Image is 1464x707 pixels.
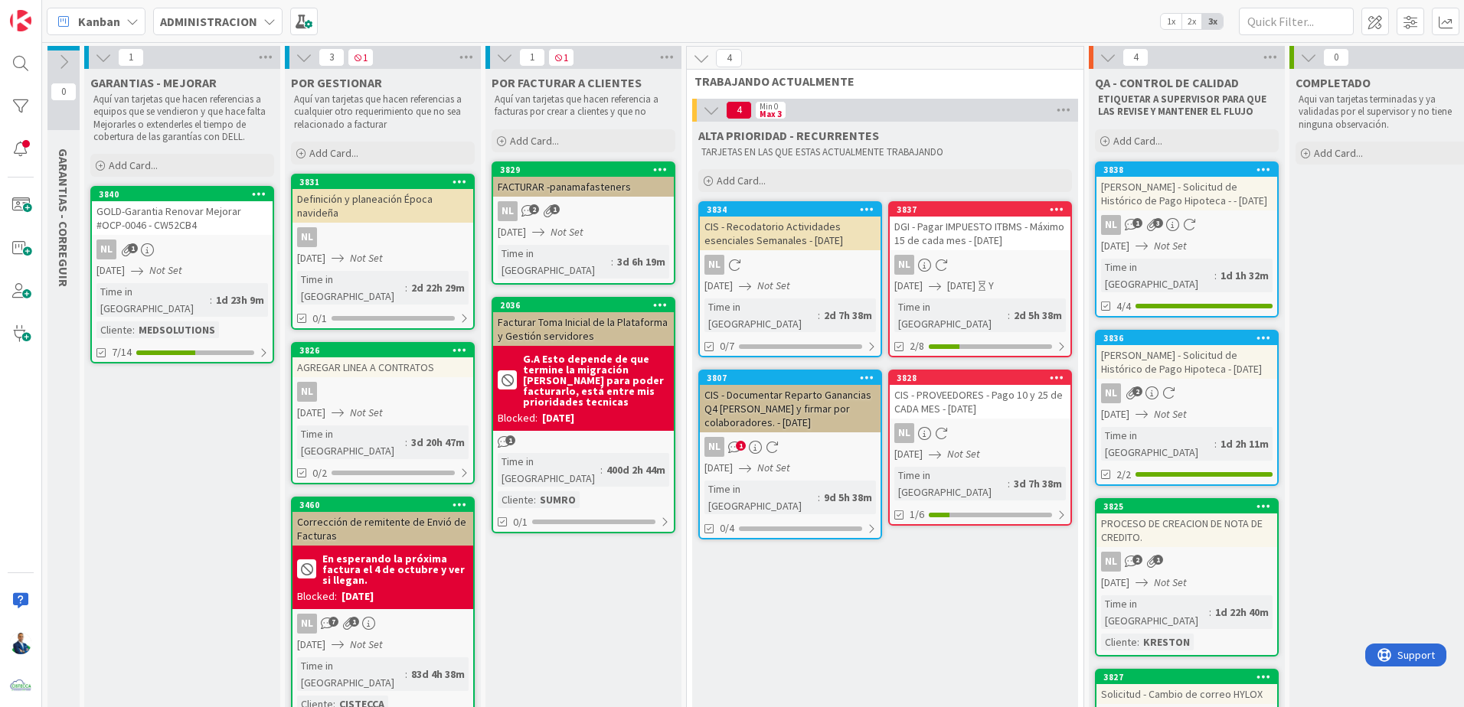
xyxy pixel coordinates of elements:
[309,146,358,160] span: Add Card...
[890,217,1070,250] div: DGI - Pagar IMPUESTO ITBMS - Máximo 15 de cada mes - [DATE]
[1101,575,1129,591] span: [DATE]
[736,441,746,451] span: 1
[96,262,125,279] span: [DATE]
[720,520,734,536] span: 0/4
[1010,307,1066,324] div: 2d 5h 38m
[716,49,742,67] span: 4
[135,321,219,338] div: MEDSOLUTIONS
[498,201,518,221] div: NL
[1116,298,1131,314] span: 4/4
[1103,672,1277,683] div: 3827
[1113,134,1162,148] span: Add Card...
[297,657,405,691] div: Time in [GEOGRAPHIC_DATA]
[1209,604,1211,621] span: :
[312,311,327,327] span: 0/1
[407,666,469,683] div: 83d 4h 38m
[519,48,545,67] span: 1
[1181,14,1202,29] span: 2x
[10,10,31,31] img: Visit kanbanzone.com
[1095,75,1239,90] span: QA - CONTROL DE CALIDAD
[1154,239,1187,252] i: Not Set
[1096,345,1277,379] div: [PERSON_NAME] - Solicitud de Histórico de Pago Hipoteca - [DATE]
[407,279,469,296] div: 2d 22h 29m
[1096,163,1277,210] div: 3838[PERSON_NAME] - Solicitud de Histórico de Pago Hipoteca - - [DATE]
[160,14,257,29] b: ADMINISTRACION
[341,588,374,604] div: [DATE]
[694,73,1064,89] span: TRABAJANDO ACTUALMENTE
[56,148,71,287] span: GARANTIAS - CORREGUIR
[1214,435,1217,452] span: :
[510,134,559,148] span: Add Card...
[1096,500,1277,513] div: 3825
[534,491,536,508] span: :
[505,435,515,445] span: 1
[894,423,914,443] div: NL
[894,446,923,462] span: [DATE]
[890,371,1070,385] div: 3828
[1103,165,1277,175] div: 3838
[493,163,674,177] div: 3829
[149,263,182,277] i: Not Set
[292,498,473,546] div: 3460Corrección de remitente de Envió de Facturas
[297,382,317,402] div: NL
[1101,427,1214,461] div: Time in [GEOGRAPHIC_DATA]
[78,12,120,31] span: Kanban
[1239,8,1354,35] input: Quick Filter...
[297,637,325,653] span: [DATE]
[700,371,881,385] div: 3807
[1101,215,1121,235] div: NL
[299,177,473,187] div: 3831
[292,614,473,634] div: NL
[611,253,613,270] span: :
[1103,333,1277,344] div: 3836
[947,447,980,461] i: Not Set
[128,243,138,253] span: 1
[495,93,672,119] p: Aquí van tarjetas que hacen referencia a facturas por crear a clientes y que no
[717,174,766,187] span: Add Card...
[292,512,473,546] div: Corrección de remitente de Envió de Facturas
[297,227,317,247] div: NL
[405,434,407,451] span: :
[405,279,407,296] span: :
[1211,604,1273,621] div: 1d 22h 40m
[350,251,383,265] i: Not Set
[493,298,674,346] div: 2036Facturar Toma Inicial de la Plataforma y Gestión servidores
[292,357,473,377] div: AGREGAR LINEA A CONTRATOS
[1096,500,1277,547] div: 3825PROCESO DE CREACION DE NOTA DE CREDITO.
[328,617,338,627] span: 7
[700,437,881,457] div: NL
[1008,475,1010,492] span: :
[292,344,473,357] div: 3826
[297,425,405,459] div: Time in [GEOGRAPHIC_DATA]
[1096,163,1277,177] div: 3838
[707,373,881,383] div: 3807
[1139,634,1194,650] div: KRESTON
[894,255,914,275] div: NL
[498,491,534,508] div: Cliente
[700,203,881,250] div: 3834CIS - Recodatorio Actividades esenciales Semanales - [DATE]
[890,423,1070,443] div: NL
[500,300,674,311] div: 2036
[1202,14,1223,29] span: 3x
[1153,555,1163,565] span: 1
[1214,267,1217,284] span: :
[1096,177,1277,210] div: [PERSON_NAME] - Solicitud de Histórico de Pago Hipoteca - - [DATE]
[292,227,473,247] div: NL
[897,204,1070,215] div: 3837
[910,338,924,354] span: 2/8
[90,75,217,90] span: GARANTIAS - MEJORAR
[890,371,1070,419] div: 3828CIS - PROVEEDORES - Pago 10 y 25 de CADA MES - [DATE]
[1154,407,1187,421] i: Not Set
[1153,218,1163,228] span: 3
[897,373,1070,383] div: 3828
[1103,501,1277,512] div: 3825
[1096,331,1277,345] div: 3836
[1161,14,1181,29] span: 1x
[704,255,724,275] div: NL
[1323,48,1349,67] span: 0
[1010,475,1066,492] div: 3d 7h 38m
[299,500,473,510] div: 3460
[212,292,268,308] div: 1d 23h 9m
[820,307,876,324] div: 2d 7h 38m
[493,177,674,197] div: FACTURAR -panamafasteners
